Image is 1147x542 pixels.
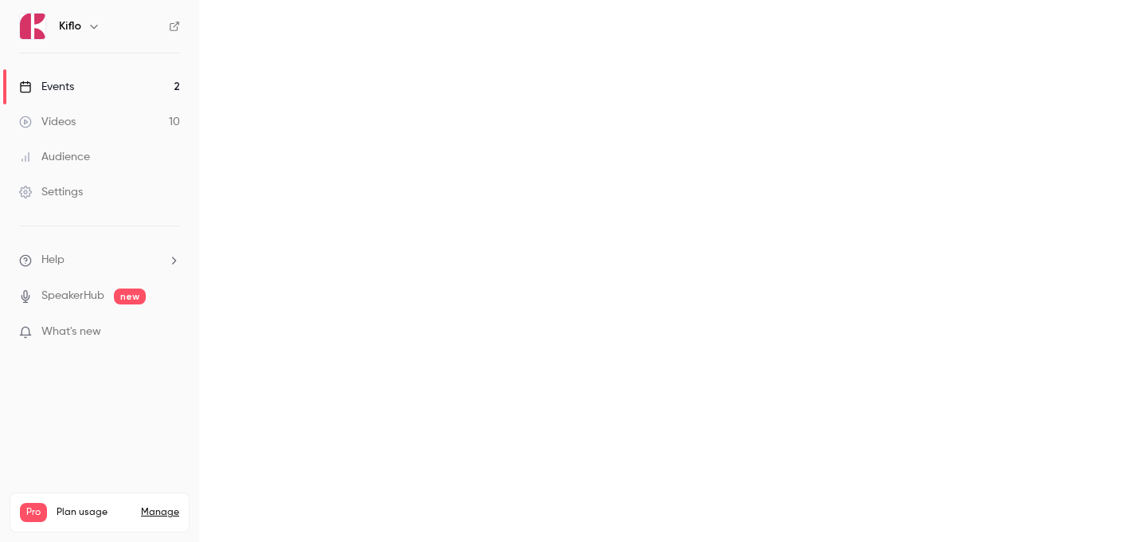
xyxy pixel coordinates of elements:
span: new [114,289,146,304]
span: What's new [41,324,101,340]
span: Plan usage [57,506,131,519]
div: Audience [19,149,90,165]
li: help-dropdown-opener [19,252,180,269]
a: SpeakerHub [41,288,104,304]
a: Manage [141,506,179,519]
img: Kiflo [20,14,45,39]
span: Pro [20,503,47,522]
div: Settings [19,184,83,200]
div: Events [19,79,74,95]
div: Videos [19,114,76,130]
h6: Kiflo [59,18,81,34]
span: Help [41,252,65,269]
iframe: Noticeable Trigger [161,325,180,340]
